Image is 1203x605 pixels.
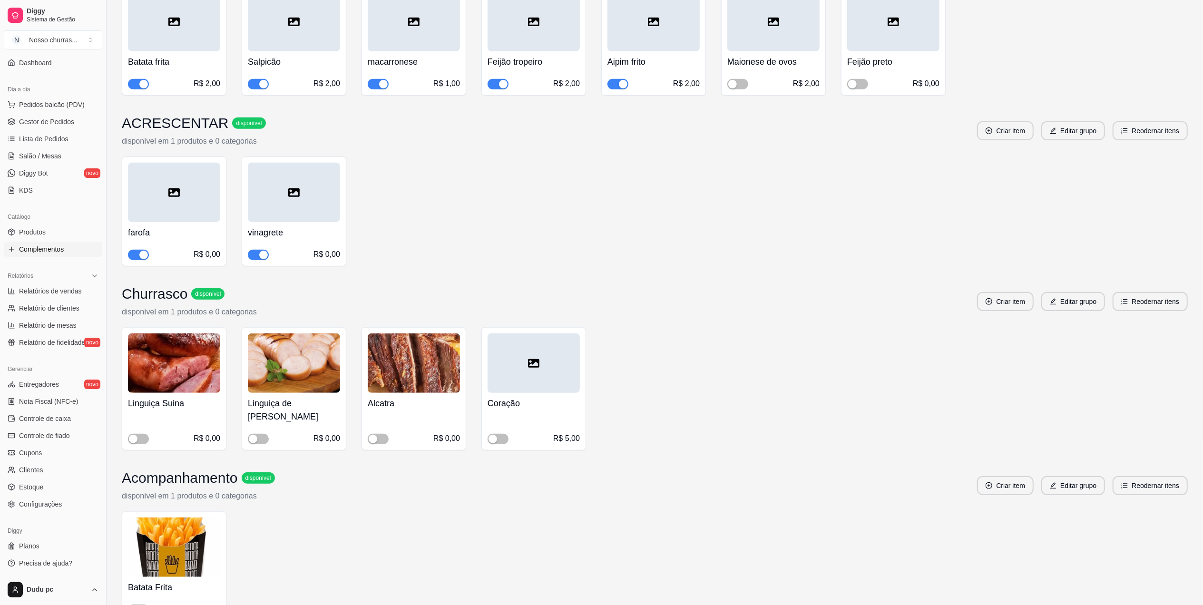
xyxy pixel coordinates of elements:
span: Gestor de Pedidos [19,117,74,127]
span: Planos [19,541,39,551]
div: R$ 2,00 [793,78,820,89]
button: plus-circleCriar item [977,476,1034,495]
a: Configurações [4,497,102,512]
h4: vinagrete [248,226,340,239]
a: Relatórios de vendas [4,283,102,299]
h4: macarronese [368,55,460,68]
span: KDS [19,185,33,195]
h4: Salpicão [248,55,340,68]
span: ordered-list [1121,298,1128,305]
span: N [12,35,21,45]
a: Clientes [4,462,102,478]
div: Dia a dia [4,82,102,97]
div: R$ 5,00 [553,433,580,444]
button: plus-circleCriar item [977,121,1034,140]
img: product-image [128,333,220,393]
a: Controle de caixa [4,411,102,426]
p: disponível em 1 produtos e 0 categorias [122,136,266,147]
span: Controle de caixa [19,414,71,423]
span: Relatório de fidelidade [19,338,85,347]
div: R$ 1,00 [433,78,460,89]
span: plus-circle [986,298,992,305]
button: editEditar grupo [1041,121,1105,140]
a: Cupons [4,445,102,460]
div: R$ 2,00 [673,78,700,89]
span: edit [1050,127,1056,134]
div: R$ 0,00 [194,433,220,444]
span: Relatório de clientes [19,303,79,313]
a: Relatório de fidelidadenovo [4,335,102,350]
a: Diggy Botnovo [4,166,102,181]
span: Salão / Mesas [19,151,61,161]
span: ordered-list [1121,482,1128,489]
h4: Maionese de ovos [727,55,820,68]
button: Select a team [4,30,102,49]
div: R$ 0,00 [313,433,340,444]
h4: Feijão tropeiro [488,55,580,68]
span: Relatórios [8,272,33,280]
span: plus-circle [986,127,992,134]
h4: Linguiça Suina [128,397,220,410]
img: product-image [368,333,460,393]
span: Relatório de mesas [19,321,77,330]
button: ordered-listReodernar itens [1113,292,1188,311]
button: editEditar grupo [1041,292,1105,311]
div: Diggy [4,523,102,538]
div: R$ 0,00 [194,249,220,260]
span: Precisa de ajuda? [19,558,72,568]
p: disponível em 1 produtos e 0 categorias [122,490,275,502]
span: Nota Fiscal (NFC-e) [19,397,78,406]
div: R$ 0,00 [433,433,460,444]
span: Dudu pc [27,585,87,594]
span: Clientes [19,465,43,475]
a: Nota Fiscal (NFC-e) [4,394,102,409]
h4: Alcatra [368,397,460,410]
p: disponível em 1 produtos e 0 categorias [122,306,257,318]
span: Diggy [27,7,98,16]
span: Diggy Bot [19,168,48,178]
span: Dashboard [19,58,52,68]
h4: Aipim frito [607,55,700,68]
a: Relatório de clientes [4,301,102,316]
span: disponível [193,290,223,298]
div: R$ 0,00 [913,78,939,89]
h3: ACRESCENTAR [122,115,228,132]
button: Pedidos balcão (PDV) [4,97,102,112]
span: plus-circle [986,482,992,489]
a: DiggySistema de Gestão [4,4,102,27]
a: Salão / Mesas [4,148,102,164]
span: Produtos [19,227,46,237]
span: ordered-list [1121,127,1128,134]
a: Precisa de ajuda? [4,556,102,571]
a: Relatório de mesas [4,318,102,333]
h4: Batata frita [128,55,220,68]
h4: Linguiça de [PERSON_NAME] [248,397,340,423]
button: ordered-listReodernar itens [1113,476,1188,495]
div: Catálogo [4,209,102,224]
div: R$ 2,00 [313,78,340,89]
a: Controle de fiado [4,428,102,443]
span: Sistema de Gestão [27,16,98,23]
span: disponível [234,119,264,127]
span: Configurações [19,499,62,509]
span: Pedidos balcão (PDV) [19,100,85,109]
span: Relatórios de vendas [19,286,82,296]
button: editEditar grupo [1041,476,1105,495]
a: Dashboard [4,55,102,70]
a: Estoque [4,479,102,495]
div: R$ 2,00 [194,78,220,89]
div: Gerenciar [4,361,102,377]
span: Complementos [19,244,64,254]
div: Nosso churras ... [29,35,78,45]
img: product-image [248,333,340,393]
a: Lista de Pedidos [4,131,102,146]
h4: Feijão preto [847,55,939,68]
button: Dudu pc [4,578,102,601]
div: R$ 0,00 [313,249,340,260]
button: plus-circleCriar item [977,292,1034,311]
span: Entregadores [19,380,59,389]
h3: Acompanhamento [122,469,238,487]
a: KDS [4,183,102,198]
span: disponível [244,474,273,482]
div: R$ 2,00 [553,78,580,89]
